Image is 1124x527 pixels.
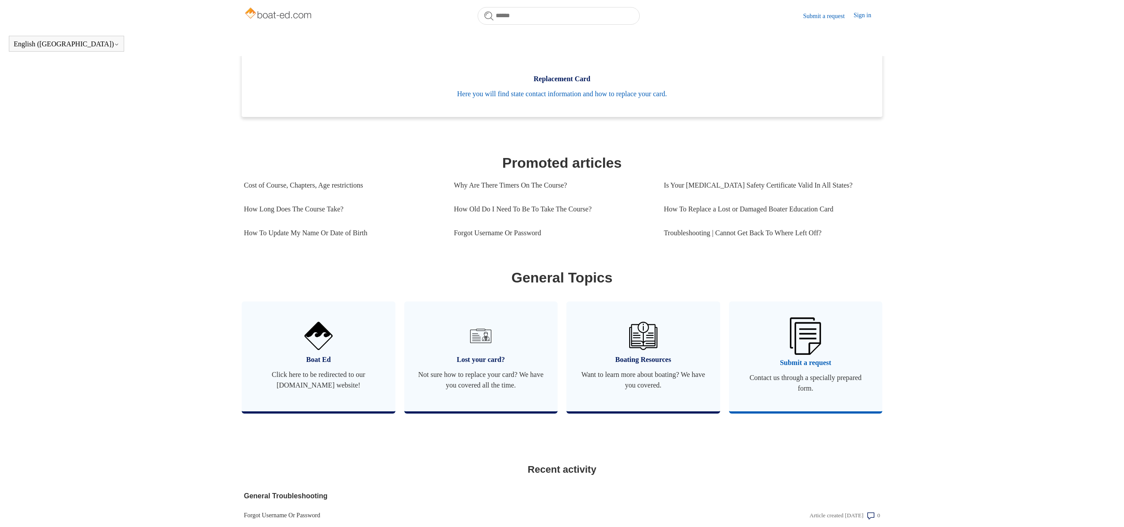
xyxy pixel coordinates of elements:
[244,173,440,197] a: Cost of Course, Chapters, Age restrictions
[242,301,395,411] a: Boat Ed Click here to be redirected to our [DOMAIN_NAME] website!
[244,5,314,23] img: Boat-Ed Help Center home page
[418,354,545,365] span: Lost your card?
[454,221,650,245] a: Forgot Username Or Password
[664,221,873,245] a: Troubleshooting | Cannot Get Back To Where Left Off?
[580,354,707,365] span: Boating Resources
[244,267,880,288] h1: General Topics
[790,317,821,354] img: 01HZPCYW3NK71669VZTW7XY4G9
[404,301,558,411] a: Lost your card? Not sure how to replace your card? We have you covered all the time.
[742,373,870,394] span: Contact us through a specially prepared form.
[742,358,870,368] span: Submit a request
[803,11,854,21] a: Submit a request
[580,369,707,391] span: Want to learn more about boating? We have you covered.
[467,322,495,350] img: 01HZPCYVT14CG9T703FEE4SFXC
[14,40,119,48] button: English ([GEOGRAPHIC_DATA])
[255,74,869,84] span: Replacement Card
[244,462,880,477] h2: Recent activity
[478,7,640,25] input: Search
[244,152,880,173] h1: Promoted articles
[854,11,880,21] a: Sign in
[242,52,882,117] a: Replacement Card Here you will find state contact information and how to replace your card.
[664,197,873,221] a: How To Replace a Lost or Damaged Boater Education Card
[454,197,650,221] a: How Old Do I Need To Be To Take The Course?
[255,89,869,99] span: Here you will find state contact information and how to replace your card.
[729,301,883,411] a: Submit a request Contact us through a specially prepared form.
[304,322,333,350] img: 01HZPCYVNCVF44JPJQE4DN11EA
[664,173,873,197] a: Is Your [MEDICAL_DATA] Safety Certificate Valid In All States?
[244,511,689,520] a: Forgot Username Or Password
[454,173,650,197] a: Why Are There Timers On The Course?
[566,301,720,411] a: Boating Resources Want to learn more about boating? We have you covered.
[255,354,382,365] span: Boat Ed
[418,369,545,391] span: Not sure how to replace your card? We have you covered all the time.
[244,221,440,245] a: How To Update My Name Or Date of Birth
[255,369,382,391] span: Click here to be redirected to our [DOMAIN_NAME] website!
[809,511,863,520] div: Article created [DATE]
[244,491,689,501] a: General Troubleshooting
[244,197,440,221] a: How Long Does The Course Take?
[629,322,657,350] img: 01HZPCYVZMCNPYXCC0DPA2R54M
